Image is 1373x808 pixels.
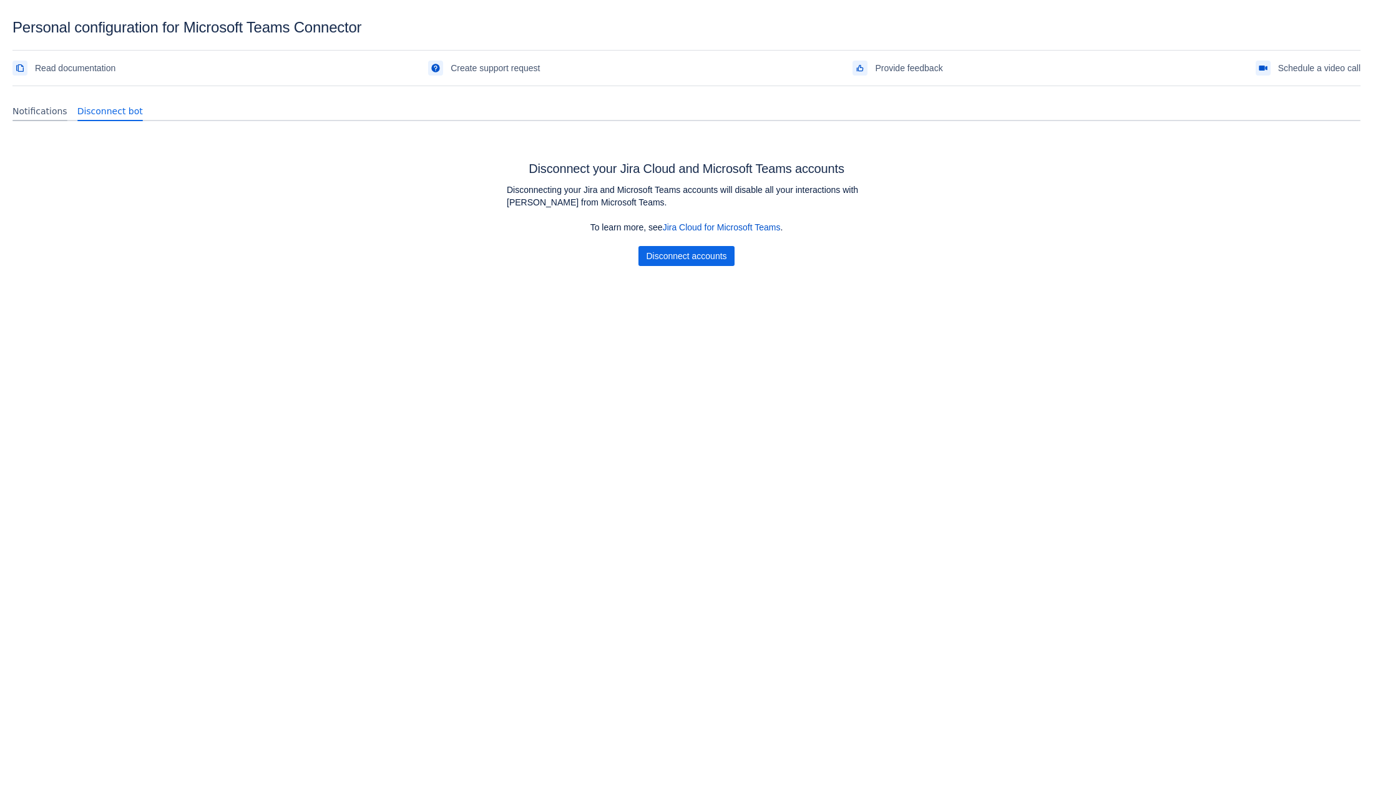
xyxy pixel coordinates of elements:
[12,58,115,78] a: Read documentation
[77,105,143,117] span: Disconnect bot
[875,58,942,78] span: Provide feedback
[646,246,726,266] span: Disconnect accounts
[12,19,1361,36] div: Personal configuration for Microsoft Teams Connector
[855,63,865,73] span: feedback
[499,161,874,176] h3: Disconnect your Jira Cloud and Microsoft Teams accounts
[15,63,25,73] span: documentation
[853,58,942,78] a: Provide feedback
[428,58,540,78] a: Create support request
[638,246,734,266] button: Disconnect accounts
[431,63,441,73] span: support
[35,58,115,78] span: Read documentation
[1258,63,1268,73] span: videoCall
[12,105,67,117] span: Notifications
[1278,58,1361,78] span: Schedule a video call
[512,221,861,234] p: To learn more, see .
[1256,58,1361,78] a: Schedule a video call
[507,184,866,209] p: Disconnecting your Jira and Microsoft Teams accounts will disable all your interactions with [PER...
[663,222,781,232] a: Jira Cloud for Microsoft Teams
[451,58,540,78] span: Create support request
